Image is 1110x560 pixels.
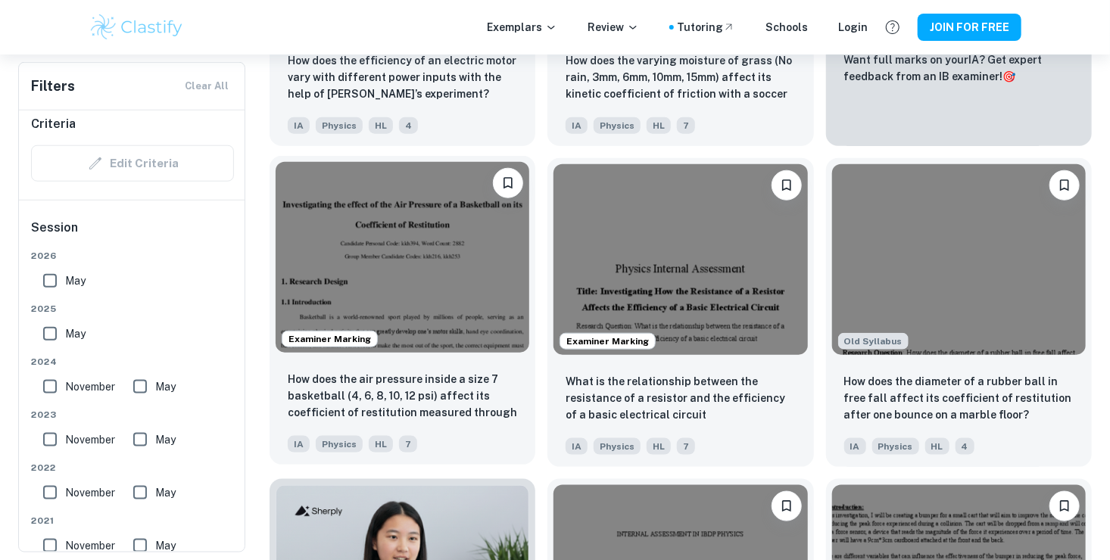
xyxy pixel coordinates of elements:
span: Physics [594,117,641,134]
span: Physics [316,436,363,453]
span: IA [844,438,866,455]
span: November [65,537,115,554]
button: Please log in to bookmark exemplars [772,170,802,201]
a: Examiner MarkingPlease log in to bookmark exemplarsHow does the air pressure inside a size 7 bask... [270,158,535,466]
span: 4 [956,438,974,455]
button: Please log in to bookmark exemplars [772,491,802,521]
h6: Filters [31,76,75,97]
span: May [155,537,176,554]
span: 7 [677,117,695,134]
a: Starting from the May 2025 session, the Physics IA requirements have changed. It's OK to refer to... [826,158,1092,466]
span: 7 [399,436,417,453]
span: HL [647,117,671,134]
span: 4 [399,117,418,134]
p: Review [588,19,639,36]
span: Old Syllabus [838,333,909,350]
img: Physics IA example thumbnail: How does the air pressure inside a size [276,162,529,352]
p: How does the varying moisture of grass (No rain, 3mm, 6mm, 10mm, 15mm) affect its kinetic coeffic... [566,52,795,104]
span: 2026 [31,249,234,263]
span: IA [566,117,588,134]
span: IA [566,438,588,455]
button: Please log in to bookmark exemplars [493,168,523,198]
span: 7 [677,438,695,455]
a: Tutoring [677,19,735,36]
span: May [65,272,86,289]
p: How does the diameter of a rubber ball in free fall affect its coefficient of restitution after o... [844,373,1074,423]
p: Exemplars [487,19,557,36]
img: Clastify logo [89,12,185,42]
a: Examiner MarkingPlease log in to bookmark exemplarsWhat is the relationship between the resistanc... [547,158,813,466]
span: Physics [316,117,363,134]
span: HL [925,438,949,455]
span: HL [369,436,393,453]
span: 2023 [31,408,234,422]
p: Want full marks on your IA ? Get expert feedback from an IB examiner! [844,51,1074,85]
a: Login [838,19,868,36]
span: 2022 [31,461,234,474]
span: 2024 [31,355,234,369]
a: Schools [765,19,808,36]
p: How does the air pressure inside a size 7 basketball (4, 6, 8, 10, 12 psi) affect its coefficient... [288,371,517,422]
span: May [65,325,86,342]
span: May [155,378,176,395]
img: Physics IA example thumbnail: What is the relationship between the res [553,164,807,354]
p: What is the relationship between the resistance of a resistor and the efficiency of a basic elect... [566,373,795,423]
div: Starting from the May 2025 session, the Physics IA requirements have changed. It's OK to refer to... [838,333,909,350]
button: Help and Feedback [880,14,906,40]
span: 🎯 [1003,70,1016,82]
span: IA [288,117,310,134]
button: JOIN FOR FREE [918,14,1021,41]
button: Please log in to bookmark exemplars [1049,491,1080,521]
span: IA [288,436,310,453]
span: 2021 [31,514,234,527]
span: Examiner Marking [282,332,377,346]
span: November [65,484,115,501]
span: Physics [872,438,919,455]
span: 2025 [31,302,234,316]
span: November [65,378,115,395]
p: How does the efficiency of an electric motor vary with different power inputs with the help of jo... [288,52,517,102]
span: Physics [594,438,641,455]
span: HL [647,438,671,455]
span: HL [369,117,393,134]
button: Please log in to bookmark exemplars [1049,170,1080,201]
span: Examiner Marking [560,334,655,348]
span: May [155,431,176,448]
img: Physics IA example thumbnail: How does the diameter of a rubber ball i [832,164,1086,354]
h6: Session [31,219,234,249]
div: Criteria filters are unavailable when searching by topic [31,145,234,182]
span: May [155,484,176,501]
h6: Criteria [31,115,76,133]
span: November [65,431,115,448]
